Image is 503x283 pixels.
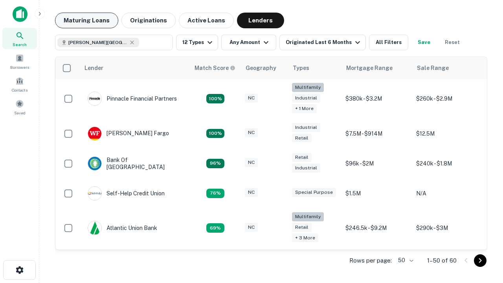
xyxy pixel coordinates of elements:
[292,123,320,132] div: Industrial
[206,94,224,103] div: Matching Properties: 26, hasApolloMatch: undefined
[412,208,483,248] td: $290k - $3M
[206,223,224,233] div: Matching Properties: 10, hasApolloMatch: undefined
[245,94,258,103] div: NC
[412,149,483,178] td: $240k - $1.8M
[2,74,37,95] a: Contacts
[206,189,224,198] div: Matching Properties: 11, hasApolloMatch: undefined
[88,186,165,200] div: Self-help Credit Union
[417,63,449,73] div: Sale Range
[412,79,483,119] td: $260k - $2.9M
[349,256,392,265] p: Rows per page:
[341,208,412,248] td: $246.5k - $9.2M
[2,51,37,72] a: Borrowers
[241,57,288,79] th: Geography
[88,221,101,235] img: picture
[221,35,276,50] button: Any Amount
[88,92,101,105] img: picture
[412,57,483,79] th: Sale Range
[341,79,412,119] td: $380k - $3.2M
[341,178,412,208] td: $1.5M
[292,212,324,221] div: Multifamily
[13,41,27,48] span: Search
[292,83,324,92] div: Multifamily
[288,57,341,79] th: Types
[88,187,101,200] img: picture
[179,13,234,28] button: Active Loans
[14,110,26,116] span: Saved
[55,13,118,28] button: Maturing Loans
[195,64,234,72] h6: Match Score
[292,164,320,173] div: Industrial
[176,35,218,50] button: 12 Types
[279,35,366,50] button: Originated Last 6 Months
[80,57,190,79] th: Lender
[245,223,258,232] div: NC
[88,127,101,140] img: picture
[2,28,37,49] a: Search
[395,255,415,266] div: 50
[412,119,483,149] td: $12.5M
[121,13,176,28] button: Originations
[292,233,318,243] div: + 3 more
[292,104,317,113] div: + 1 more
[411,35,437,50] button: Save your search to get updates of matches that match your search criteria.
[346,63,393,73] div: Mortgage Range
[412,178,483,208] td: N/A
[341,149,412,178] td: $96k - $2M
[195,64,235,72] div: Capitalize uses an advanced AI algorithm to match your search with the best lender. The match sco...
[286,38,362,47] div: Originated Last 6 Months
[341,119,412,149] td: $7.5M - $914M
[88,127,169,141] div: [PERSON_NAME] Fargo
[292,223,312,232] div: Retail
[88,92,177,106] div: Pinnacle Financial Partners
[245,128,258,137] div: NC
[206,129,224,138] div: Matching Properties: 15, hasApolloMatch: undefined
[13,6,28,22] img: capitalize-icon.png
[427,256,457,265] p: 1–50 of 60
[440,35,465,50] button: Reset
[292,153,312,162] div: Retail
[206,159,224,168] div: Matching Properties: 14, hasApolloMatch: undefined
[474,254,486,267] button: Go to next page
[245,188,258,197] div: NC
[2,96,37,118] a: Saved
[88,156,182,171] div: Bank Of [GEOGRAPHIC_DATA]
[293,63,309,73] div: Types
[84,63,103,73] div: Lender
[190,57,241,79] th: Capitalize uses an advanced AI algorithm to match your search with the best lender. The match sco...
[12,87,28,93] span: Contacts
[292,94,320,103] div: Industrial
[292,134,312,143] div: Retail
[68,39,127,46] span: [PERSON_NAME][GEOGRAPHIC_DATA], [GEOGRAPHIC_DATA]
[464,195,503,233] iframe: Chat Widget
[237,13,284,28] button: Lenders
[246,63,276,73] div: Geography
[341,57,412,79] th: Mortgage Range
[88,221,157,235] div: Atlantic Union Bank
[88,157,101,170] img: picture
[369,35,408,50] button: All Filters
[292,188,336,197] div: Special Purpose
[10,64,29,70] span: Borrowers
[245,158,258,167] div: NC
